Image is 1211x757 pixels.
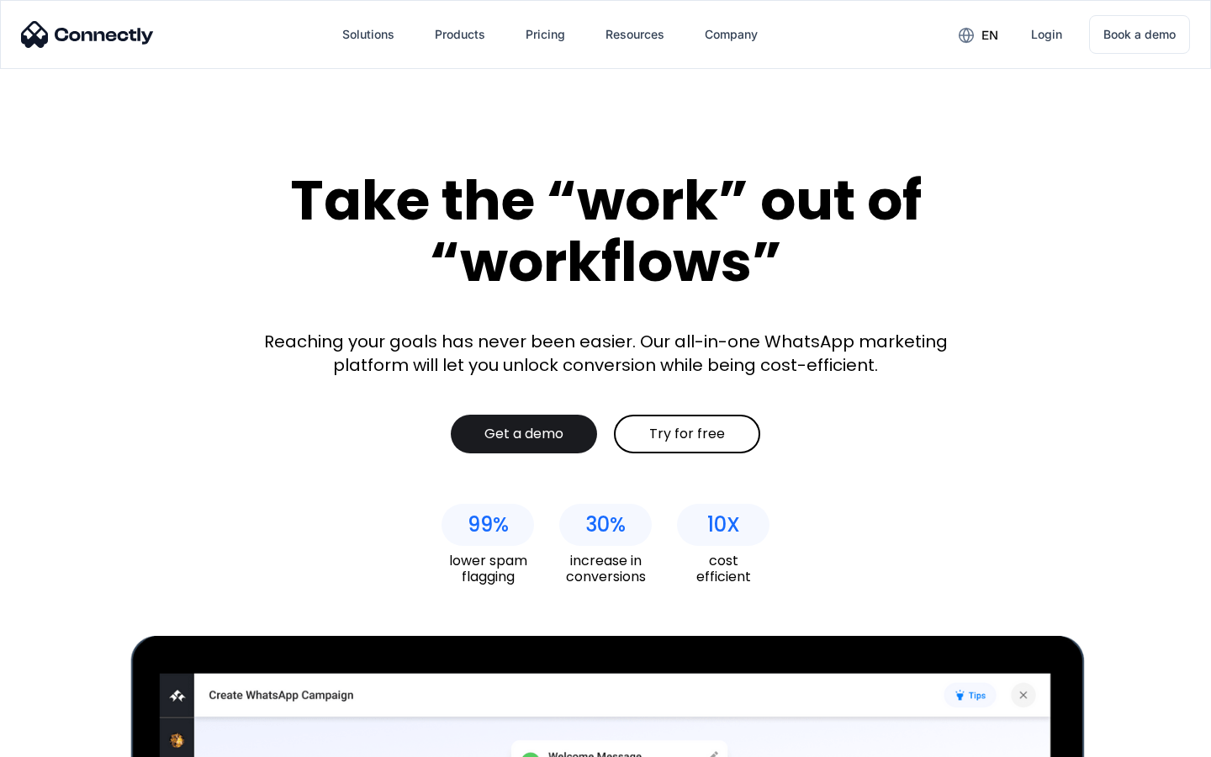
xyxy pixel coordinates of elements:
[342,23,394,46] div: Solutions
[468,513,509,537] div: 99%
[512,14,579,55] a: Pricing
[526,23,565,46] div: Pricing
[227,170,984,292] div: Take the “work” out of “workflows”
[442,553,534,585] div: lower spam flagging
[559,553,652,585] div: increase in conversions
[435,23,485,46] div: Products
[1018,14,1076,55] a: Login
[484,426,563,442] div: Get a demo
[981,24,998,47] div: en
[1089,15,1190,54] a: Book a demo
[34,728,101,751] ul: Language list
[707,513,740,537] div: 10X
[677,553,769,585] div: cost efficient
[21,21,154,48] img: Connectly Logo
[252,330,959,377] div: Reaching your goals has never been easier. Our all-in-one WhatsApp marketing platform will let yo...
[451,415,597,453] a: Get a demo
[605,23,664,46] div: Resources
[585,513,626,537] div: 30%
[614,415,760,453] a: Try for free
[1031,23,1062,46] div: Login
[649,426,725,442] div: Try for free
[17,728,101,751] aside: Language selected: English
[705,23,758,46] div: Company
